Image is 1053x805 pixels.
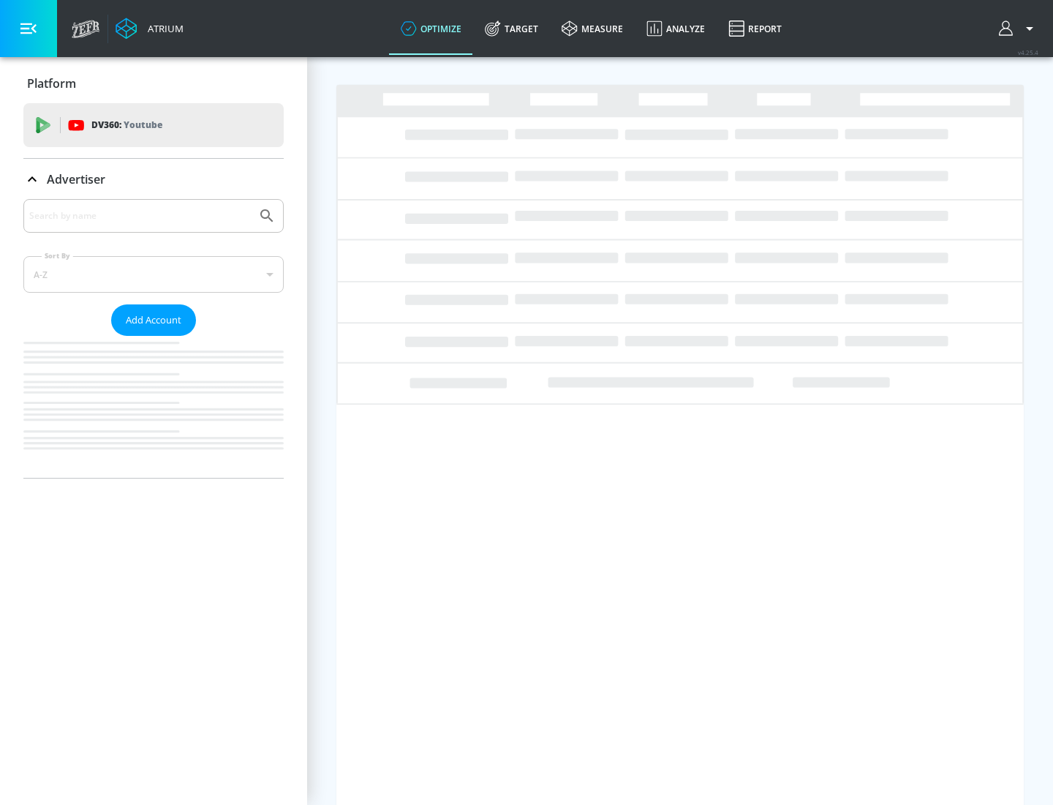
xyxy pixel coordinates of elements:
label: Sort By [42,251,73,261]
p: Platform [27,75,76,91]
a: Analyze [635,2,717,55]
div: Platform [23,63,284,104]
a: Target [473,2,550,55]
a: measure [550,2,635,55]
a: Atrium [116,18,184,40]
div: Atrium [142,22,184,35]
a: Report [717,2,793,55]
button: Add Account [111,304,196,336]
p: Youtube [124,117,162,132]
span: v 4.25.4 [1018,48,1038,56]
div: Advertiser [23,199,284,478]
nav: list of Advertiser [23,336,284,478]
input: Search by name [29,206,251,225]
a: optimize [389,2,473,55]
p: Advertiser [47,171,105,187]
div: Advertiser [23,159,284,200]
div: DV360: Youtube [23,103,284,147]
p: DV360: [91,117,162,133]
div: A-Z [23,256,284,293]
span: Add Account [126,312,181,329]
